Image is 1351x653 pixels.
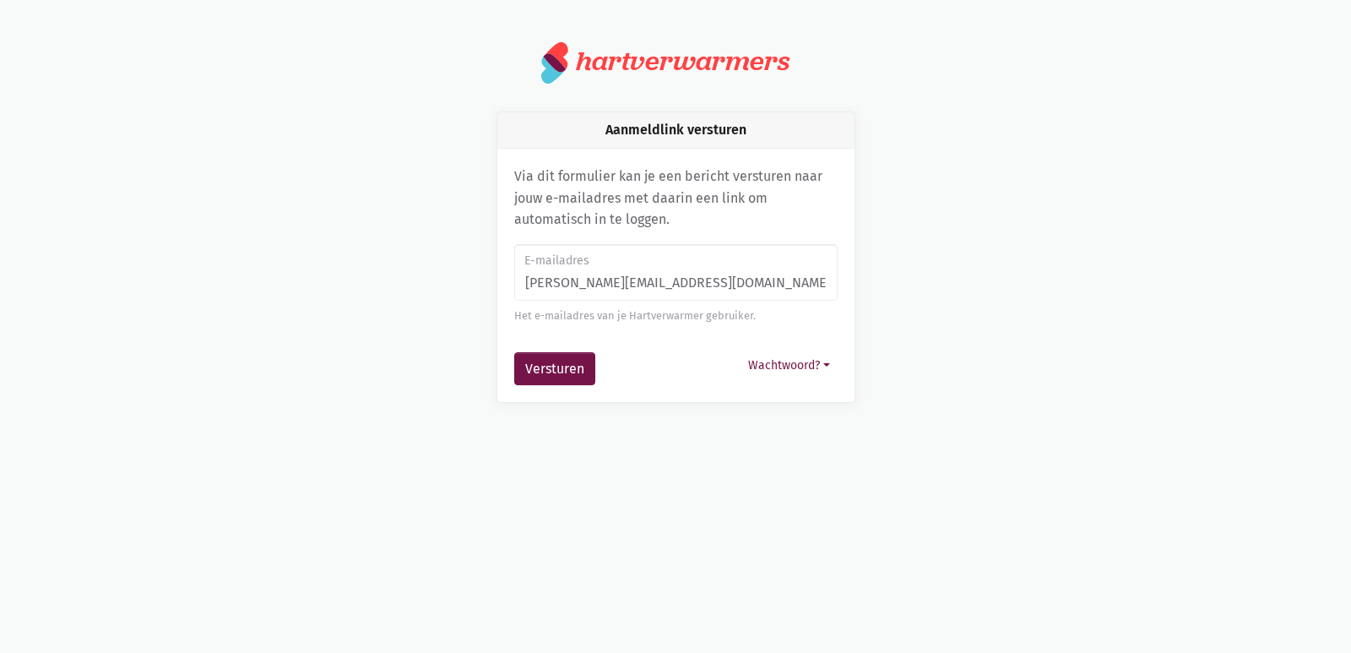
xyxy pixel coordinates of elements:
p: Via dit formulier kan je een bericht versturen naar jouw e-mailadres met daarin een link om autom... [514,166,838,231]
img: logo.svg [541,41,569,84]
a: hartverwarmers [541,41,810,84]
button: Wachtwoord? [741,352,838,378]
div: hartverwarmers [576,46,789,77]
form: Aanmeldlink versturen [514,244,838,386]
div: Het e-mailadres van je Hartverwarmer gebruiker. [514,307,838,324]
div: Aanmeldlink versturen [497,112,855,149]
label: E-mailadres [524,252,826,270]
button: Versturen [514,352,595,386]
